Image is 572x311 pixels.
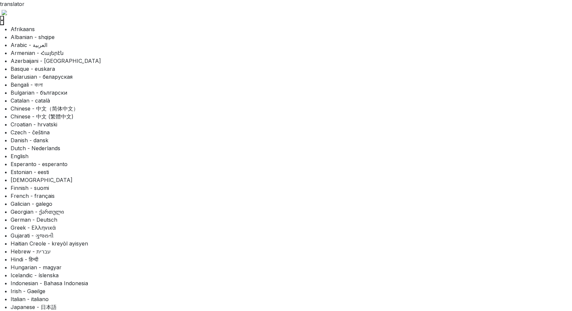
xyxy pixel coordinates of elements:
a: German - Deutsch [11,216,572,224]
a: Bulgarian - български [11,89,572,97]
a: Basque - euskara [11,65,572,73]
a: English [11,152,572,160]
a: Italian - italiano [11,295,572,303]
img: right-arrow.png [2,10,7,15]
a: Georgian - ქართული [11,208,572,216]
a: Afrikaans [11,25,572,33]
a: Bengali - বাংলা [11,81,572,89]
a: Haitian Creole - kreyòl ayisyen [11,240,572,247]
a: Danish - dansk [11,136,572,144]
a: Japanese - 日本語 [11,303,572,311]
a: Chinese - 中文 (繁體中文) [11,112,572,120]
a: Finnish - suomi [11,184,572,192]
a: Catalan - català [11,97,572,105]
a: Czech - čeština [11,128,572,136]
a: Indonesian - Bahasa Indonesia [11,279,572,287]
a: Azerbaijani - [GEOGRAPHIC_DATA] [11,57,572,65]
a: Dutch - Nederlands [11,144,572,152]
a: Arabic - ‎‫العربية‬‎ [11,41,572,49]
a: Albanian - shqipe [11,33,572,41]
a: Icelandic - íslenska [11,271,572,279]
a: Greek - Ελληνικά [11,224,572,232]
a: Croatian - hrvatski [11,120,572,128]
a: Hindi - हिन्दी [11,255,572,263]
a: Hebrew - ‎‫עברית‬‎ [11,247,572,255]
a: Chinese - 中文（简体中文） [11,105,572,112]
a: [DEMOGRAPHIC_DATA] [11,176,572,184]
a: Irish - Gaeilge [11,287,572,295]
a: Armenian - Հայերէն [11,49,572,57]
a: Estonian - eesti [11,168,572,176]
a: French - français [11,192,572,200]
a: Esperanto - esperanto [11,160,572,168]
iframe: Tidio Chat [454,268,569,299]
a: Belarusian - беларуская [11,73,572,81]
a: Gujarati - ગુજરાતી [11,232,572,240]
a: Hungarian - magyar [11,263,572,271]
a: Galician - galego [11,200,572,208]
